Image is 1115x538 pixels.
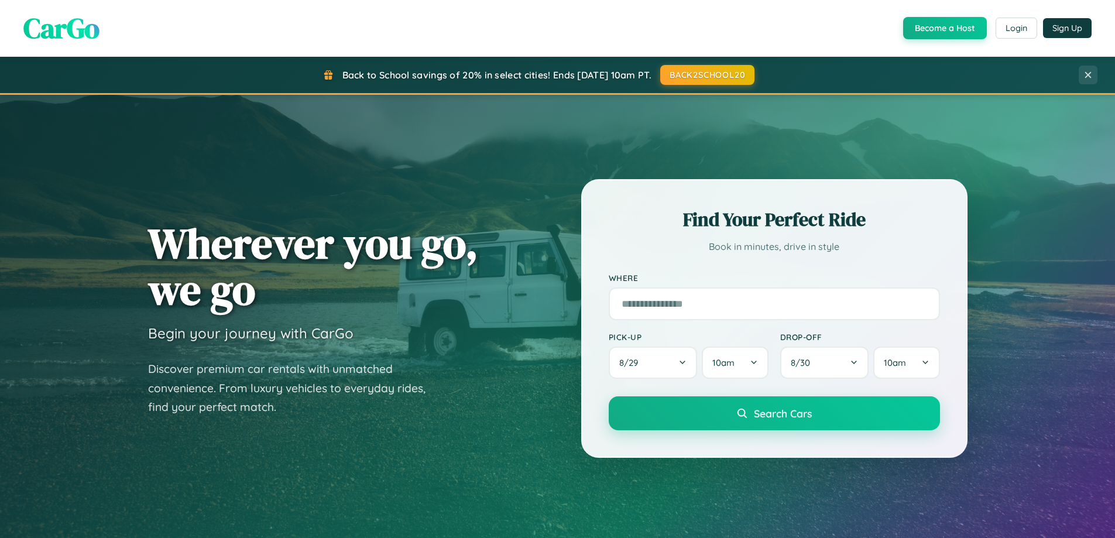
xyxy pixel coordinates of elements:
p: Discover premium car rentals with unmatched convenience. From luxury vehicles to everyday rides, ... [148,359,441,417]
span: 10am [884,357,906,368]
button: Sign Up [1043,18,1092,38]
button: BACK2SCHOOL20 [660,65,754,85]
button: 10am [873,347,939,379]
button: Search Cars [609,396,940,430]
label: Pick-up [609,332,769,342]
span: 10am [712,357,735,368]
span: Search Cars [754,407,812,420]
label: Where [609,273,940,283]
label: Drop-off [780,332,940,342]
h3: Begin your journey with CarGo [148,324,354,342]
button: Become a Host [903,17,987,39]
span: 8 / 30 [791,357,816,368]
p: Book in minutes, drive in style [609,238,940,255]
span: Back to School savings of 20% in select cities! Ends [DATE] 10am PT. [342,69,651,81]
button: 8/30 [780,347,869,379]
h1: Wherever you go, we go [148,220,478,313]
button: Login [996,18,1037,39]
button: 10am [702,347,768,379]
span: 8 / 29 [619,357,644,368]
span: CarGo [23,9,100,47]
button: 8/29 [609,347,698,379]
h2: Find Your Perfect Ride [609,207,940,232]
